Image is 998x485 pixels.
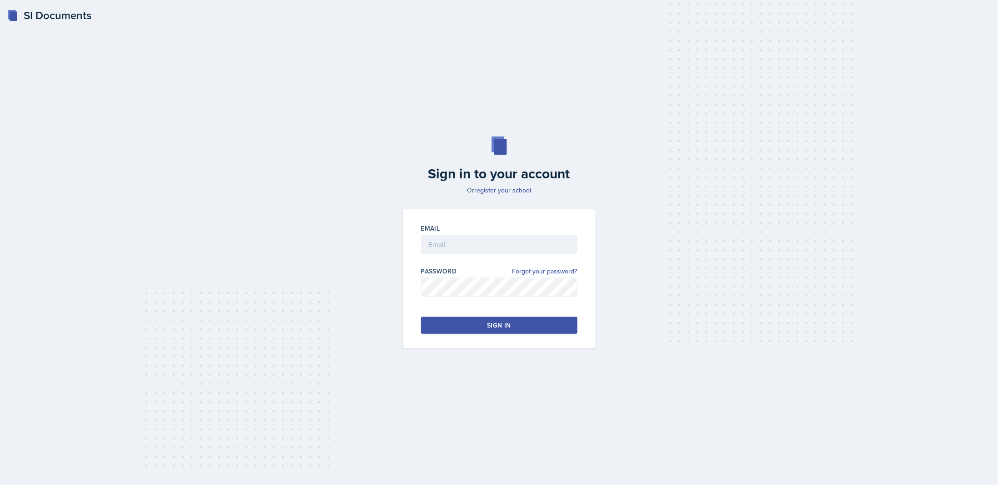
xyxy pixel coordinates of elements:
h2: Sign in to your account [397,166,601,182]
a: SI Documents [7,7,91,24]
input: Email [421,235,577,254]
button: Sign in [421,317,577,334]
p: Or [397,186,601,195]
a: Forgot your password? [512,267,577,276]
label: Email [421,224,440,233]
a: register your school [474,186,531,195]
label: Password [421,267,457,276]
div: Sign in [487,321,511,330]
